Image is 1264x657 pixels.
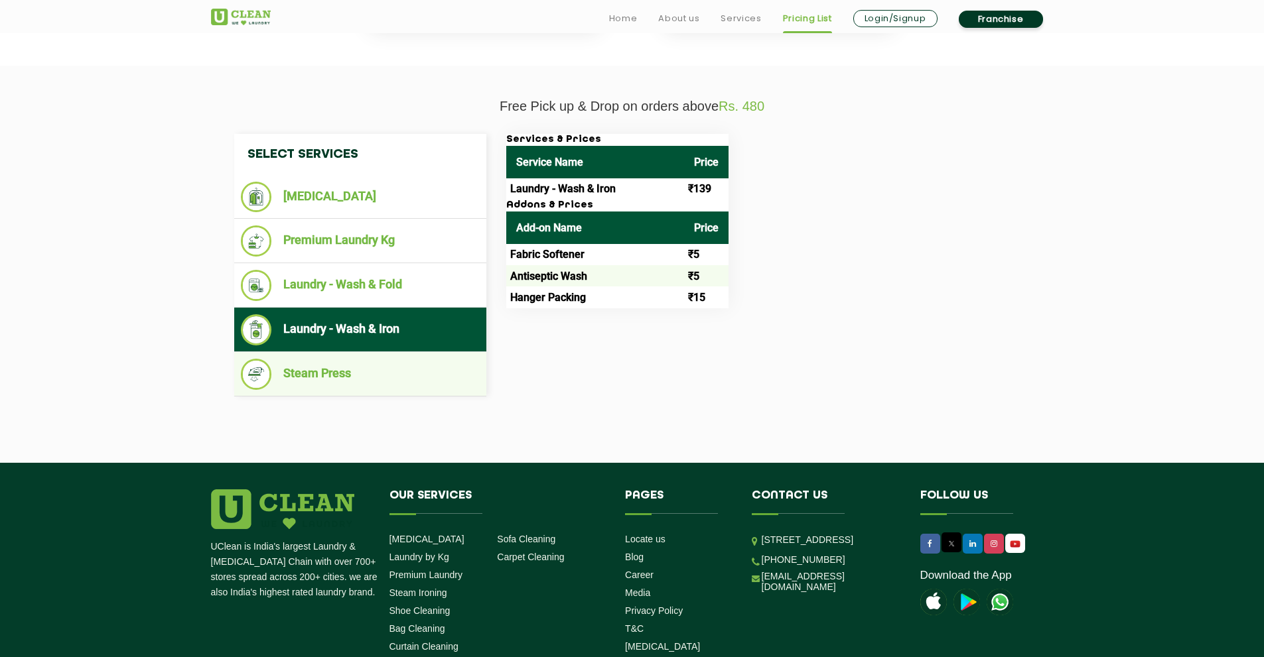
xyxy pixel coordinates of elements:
a: Login/Signup [853,10,938,27]
a: Pricing List [783,11,832,27]
img: Steam Press [241,359,272,390]
td: ₹139 [684,178,729,200]
a: Premium Laundry [389,569,463,580]
a: Steam Ironing [389,587,447,598]
li: [MEDICAL_DATA] [241,182,480,212]
td: Hanger Packing [506,286,684,308]
a: Home [609,11,638,27]
a: Privacy Policy [625,605,683,616]
li: Steam Press [241,359,480,390]
li: Laundry - Wash & Fold [241,270,480,301]
li: Laundry - Wash & Iron [241,314,480,345]
h4: Select Services [234,134,486,175]
a: Carpet Cleaning [497,552,564,562]
a: Locate us [625,534,666,544]
th: Service Name [506,146,684,178]
td: ₹15 [684,286,729,308]
p: UClean is India's largest Laundry & [MEDICAL_DATA] Chain with over 700+ stores spread across 200+... [211,539,380,600]
a: [MEDICAL_DATA] [389,534,464,544]
a: Download the App [920,569,1012,582]
a: Shoe Cleaning [389,605,451,616]
a: [MEDICAL_DATA] [625,641,700,652]
img: Dry Cleaning [241,182,272,212]
a: T&C [625,623,644,634]
a: Blog [625,552,644,562]
td: Laundry - Wash & Iron [506,178,684,200]
h4: Follow us [920,489,1037,514]
h4: Pages [625,489,732,514]
a: Sofa Cleaning [497,534,555,544]
li: Premium Laundry Kg [241,225,480,257]
h3: Addons & Prices [506,200,729,211]
img: UClean Laundry and Dry Cleaning [211,9,271,25]
a: Curtain Cleaning [389,641,458,652]
td: Fabric Softener [506,244,684,265]
img: logo.png [211,489,354,529]
a: Career [625,569,654,580]
a: [EMAIL_ADDRESS][DOMAIN_NAME] [762,571,900,592]
h4: Contact us [752,489,900,514]
th: Add-on Name [506,211,684,244]
img: Premium Laundry Kg [241,225,272,257]
span: Rs. 480 [719,99,764,113]
img: UClean Laundry and Dry Cleaning [1007,537,1024,551]
th: Price [684,146,729,178]
td: Antiseptic Wash [506,265,684,286]
a: [PHONE_NUMBER] [762,554,845,565]
img: apple-icon.png [920,589,947,615]
td: ₹5 [684,265,729,286]
img: Laundry - Wash & Iron [241,314,272,345]
a: Bag Cleaning [389,623,445,634]
img: playstoreicon.png [953,589,980,615]
a: Laundry by Kg [389,552,449,562]
td: ₹5 [684,244,729,265]
a: Franchise [959,11,1043,28]
img: UClean Laundry and Dry Cleaning [987,589,1013,615]
h4: Our Services [389,489,606,514]
a: Services [721,11,761,27]
img: Laundry - Wash & Fold [241,270,272,301]
p: [STREET_ADDRESS] [762,532,900,548]
th: Price [684,211,729,244]
h3: Services & Prices [506,134,729,146]
p: Free Pick up & Drop on orders above [211,99,1054,114]
a: About us [658,11,699,27]
a: Media [625,587,650,598]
